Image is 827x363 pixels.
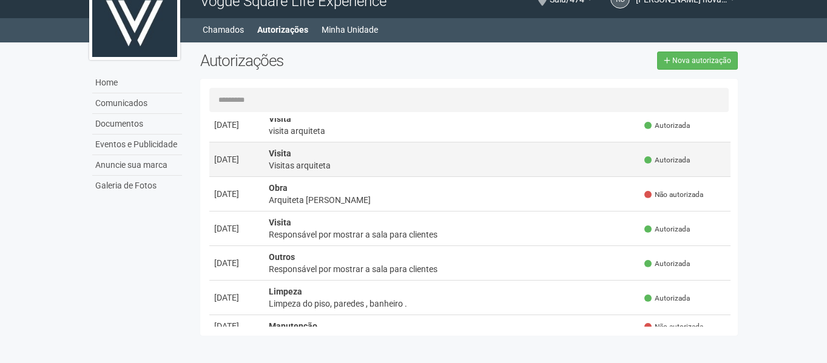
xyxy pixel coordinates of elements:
span: Autorizada [644,224,690,235]
strong: Manutenção [269,321,317,331]
a: Autorizações [257,21,308,38]
span: Nova autorização [672,56,731,65]
div: [DATE] [214,291,259,304]
div: [DATE] [214,153,259,165]
a: Documentos [92,114,182,135]
span: Autorizada [644,293,690,304]
a: Nova autorização [657,52,738,70]
span: Autorizada [644,155,690,165]
div: Responsável por mostrar a sala para clientes [269,228,635,241]
div: [DATE] [214,188,259,200]
div: [DATE] [214,257,259,269]
strong: Obra [269,183,288,193]
div: Responsável por mostrar a sala para clientes [269,263,635,275]
div: [DATE] [214,320,259,332]
div: Arquiteta [PERSON_NAME] [269,194,635,206]
span: Autorizada [644,259,690,269]
a: Anuncie sua marca [92,155,182,176]
strong: Visita [269,148,291,158]
strong: Visita [269,114,291,124]
strong: Outros [269,252,295,262]
div: [DATE] [214,119,259,131]
a: Minha Unidade [322,21,378,38]
a: Galeria de Fotos [92,176,182,196]
div: visita arquiteta [269,125,635,137]
span: Autorizada [644,121,690,131]
a: Chamados [203,21,244,38]
div: [DATE] [214,222,259,235]
a: Home [92,73,182,93]
span: Não autorizada [644,322,703,332]
div: Visitas arquiteta [269,159,635,172]
a: Comunicados [92,93,182,114]
h2: Autorizações [200,52,460,70]
strong: Visita [269,218,291,227]
span: Não autorizada [644,190,703,200]
div: Limpeza do piso, paredes , banheiro . [269,298,635,310]
a: Eventos e Publicidade [92,135,182,155]
strong: Limpeza [269,287,302,296]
